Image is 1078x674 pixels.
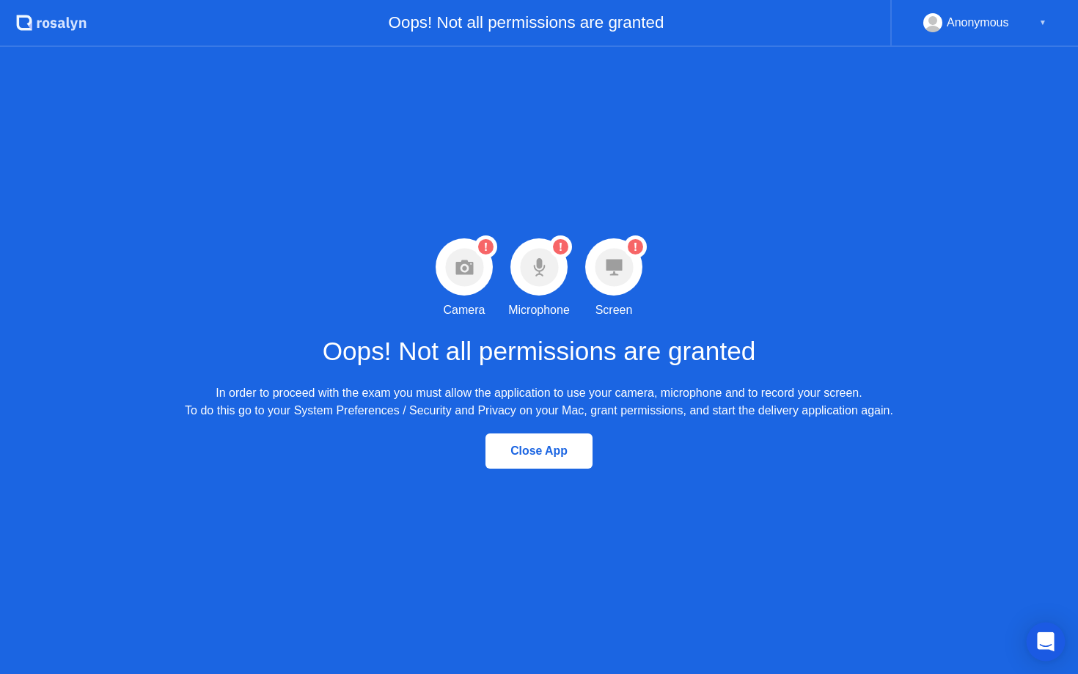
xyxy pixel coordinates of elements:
[444,301,485,319] div: Camera
[1039,13,1046,32] div: ▼
[595,301,633,319] div: Screen
[1027,623,1066,662] div: Open Intercom Messenger
[485,433,593,469] button: Close App
[490,444,588,458] div: Close App
[947,13,1009,32] div: Anonymous
[185,384,893,420] div: In order to proceed with the exam you must allow the application to use your camera, microphone a...
[323,332,756,371] h1: Oops! Not all permissions are granted
[508,301,570,319] div: Microphone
